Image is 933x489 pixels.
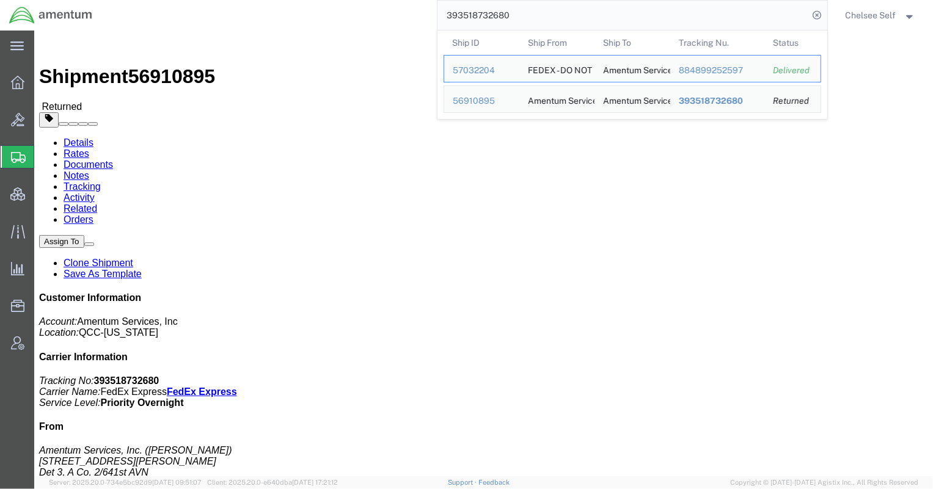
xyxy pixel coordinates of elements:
[670,31,764,55] th: Tracking Nu.
[444,31,827,119] table: Search Results
[730,477,918,488] span: Copyright © [DATE]-[DATE] Agistix Inc., All Rights Reserved
[453,64,511,77] div: 57032204
[764,31,821,55] th: Status
[292,479,338,486] span: [DATE] 17:21:12
[846,9,896,22] span: Chelsee Self
[519,31,595,55] th: Ship From
[527,56,586,82] div: FEDEX - DO NOT RETURN
[448,479,478,486] a: Support
[773,95,812,107] div: Returned
[678,64,756,77] div: 884899252597
[773,64,812,77] div: Delivered
[845,8,917,23] button: Chelsee Self
[595,31,670,55] th: Ship To
[49,479,202,486] span: Server: 2025.20.0-734e5bc92d9
[453,95,511,107] div: 56910895
[478,479,510,486] a: Feedback
[152,479,202,486] span: [DATE] 09:51:07
[603,56,662,82] div: Amentum Services Inc.
[437,1,809,30] input: Search for shipment number, reference number
[678,95,756,107] div: 393518732680
[207,479,338,486] span: Client: 2025.20.0-e640dba
[444,31,519,55] th: Ship ID
[678,96,742,106] span: 393518732680
[603,86,662,112] div: Amentum Services, Inc
[9,6,93,24] img: logo
[527,86,586,112] div: Amentum Services, Inc.
[34,31,933,476] iframe: FS Legacy Container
